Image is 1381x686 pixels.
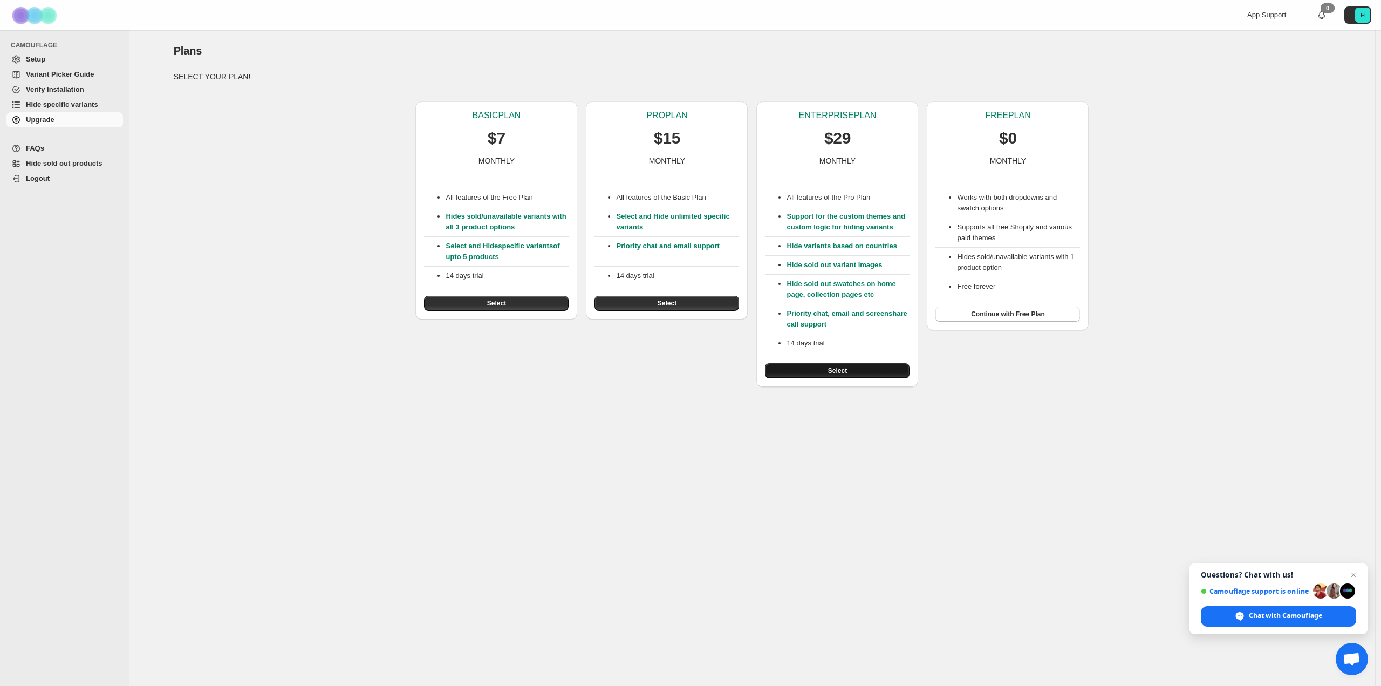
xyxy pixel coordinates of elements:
span: Hide sold out products [26,159,102,167]
p: BASIC PLAN [473,110,521,121]
p: $29 [824,127,851,149]
p: MONTHLY [990,155,1026,166]
a: Logout [6,171,123,186]
img: Camouflage [9,1,63,30]
span: Chat with Camouflage [1201,606,1356,627]
p: Support for the custom themes and custom logic for hiding variants [787,211,910,233]
p: All features of the Pro Plan [787,192,910,203]
span: Select [487,299,506,308]
p: Select and Hide of upto 5 products [446,241,569,262]
span: CAMOUFLAGE [11,41,124,50]
a: Open chat [1336,643,1368,675]
a: Setup [6,52,123,67]
a: 0 [1316,10,1327,21]
p: Hides sold/unavailable variants with all 3 product options [446,211,569,233]
p: Hide variants based on countries [787,241,910,252]
a: Hide specific variants [6,97,123,112]
span: Logout [26,174,50,182]
span: FAQs [26,144,44,152]
p: Priority chat and email support [616,241,739,262]
p: All features of the Free Plan [446,192,569,203]
button: Continue with Free Plan [935,307,1080,322]
button: Select [424,296,569,311]
a: specific variants [498,242,553,250]
p: PRO PLAN [646,110,687,121]
a: Hide sold out products [6,156,123,171]
p: MONTHLY [649,155,685,166]
li: Free forever [957,281,1080,292]
a: Variant Picker Guide [6,67,123,82]
span: Plans [174,45,202,57]
p: MONTHLY [478,155,515,166]
span: Continue with Free Plan [971,310,1045,318]
li: Works with both dropdowns and swatch options [957,192,1080,214]
span: App Support [1247,11,1286,19]
span: Select [658,299,676,308]
p: $0 [999,127,1017,149]
p: ENTERPRISE PLAN [798,110,876,121]
span: Avatar with initials H [1355,8,1370,23]
p: All features of the Basic Plan [616,192,739,203]
p: SELECT YOUR PLAN! [174,71,1331,82]
a: Upgrade [6,112,123,127]
li: Supports all free Shopify and various paid themes [957,222,1080,243]
li: Hides sold/unavailable variants with 1 product option [957,252,1080,273]
span: Select [828,366,847,375]
button: Select [765,363,910,378]
p: Hide sold out variant images [787,260,910,270]
span: Verify Installation [26,85,84,93]
a: Verify Installation [6,82,123,97]
a: FAQs [6,141,123,156]
p: $7 [488,127,505,149]
p: 14 days trial [787,338,910,349]
span: Questions? Chat with us! [1201,570,1356,579]
span: Upgrade [26,116,54,124]
text: H [1361,12,1365,18]
div: 0 [1321,3,1335,13]
button: Avatar with initials H [1344,6,1371,24]
span: Variant Picker Guide [26,70,94,78]
p: $15 [654,127,680,149]
span: Chat with Camouflage [1249,611,1322,621]
span: Setup [26,55,45,63]
p: FREE PLAN [985,110,1030,121]
p: 14 days trial [446,270,569,281]
p: 14 days trial [616,270,739,281]
span: Camouflage support is online [1201,587,1309,595]
span: Hide specific variants [26,100,98,108]
button: Select [594,296,739,311]
p: Select and Hide unlimited specific variants [616,211,739,233]
p: Hide sold out swatches on home page, collection pages etc [787,279,910,300]
p: MONTHLY [819,155,856,166]
p: Priority chat, email and screenshare call support [787,308,910,330]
